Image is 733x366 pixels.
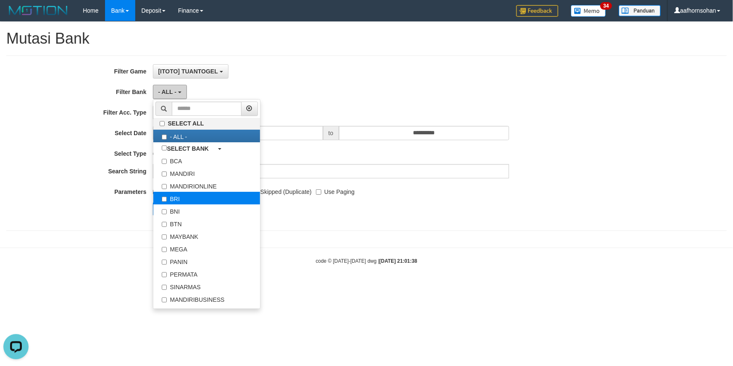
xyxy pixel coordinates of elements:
[153,242,260,255] label: MEGA
[379,258,417,264] strong: [DATE] 21:01:38
[167,145,209,152] b: SELECT BANK
[153,305,260,318] label: OVO
[316,189,321,195] input: Use Paging
[153,255,260,267] label: PANIN
[160,121,165,126] input: SELECT ALL
[516,5,558,17] img: Feedback.jpg
[600,2,612,10] span: 34
[162,234,167,240] input: MAYBANK
[162,222,167,227] input: BTN
[316,258,418,264] small: code © [DATE]-[DATE] dwg |
[158,89,177,95] span: - ALL -
[153,167,260,179] label: MANDIRI
[162,209,167,214] input: BNI
[153,204,260,217] label: BNI
[153,179,260,192] label: MANDIRIONLINE
[153,230,260,242] label: MAYBANK
[153,280,260,293] label: SINARMAS
[153,130,260,142] label: - ALL -
[323,126,339,140] span: to
[153,217,260,230] label: BTN
[316,185,355,196] label: Use Paging
[153,154,260,167] label: BCA
[162,272,167,277] input: PERMATA
[162,196,167,202] input: BRI
[162,259,167,265] input: PANIN
[236,185,312,196] label: Show Skipped (Duplicate)
[3,3,29,29] button: Open LiveChat chat widget
[162,247,167,252] input: MEGA
[6,4,70,17] img: MOTION_logo.png
[6,30,727,47] h1: Mutasi Bank
[153,64,229,78] button: [ITOTO] TUANTOGEL
[153,267,260,280] label: PERMATA
[162,159,167,164] input: BCA
[153,142,260,154] a: SELECT BANK
[153,192,260,204] label: BRI
[162,134,167,140] input: - ALL -
[162,285,167,290] input: SINARMAS
[162,184,167,189] input: MANDIRIONLINE
[162,171,167,177] input: MANDIRI
[153,85,187,99] button: - ALL -
[153,118,260,129] label: SELECT ALL
[619,5,661,16] img: panduan.png
[153,293,260,305] label: MANDIRIBUSINESS
[162,145,167,151] input: SELECT BANK
[158,68,218,75] span: [ITOTO] TUANTOGEL
[162,297,167,303] input: MANDIRIBUSINESS
[571,5,606,17] img: Button%20Memo.svg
